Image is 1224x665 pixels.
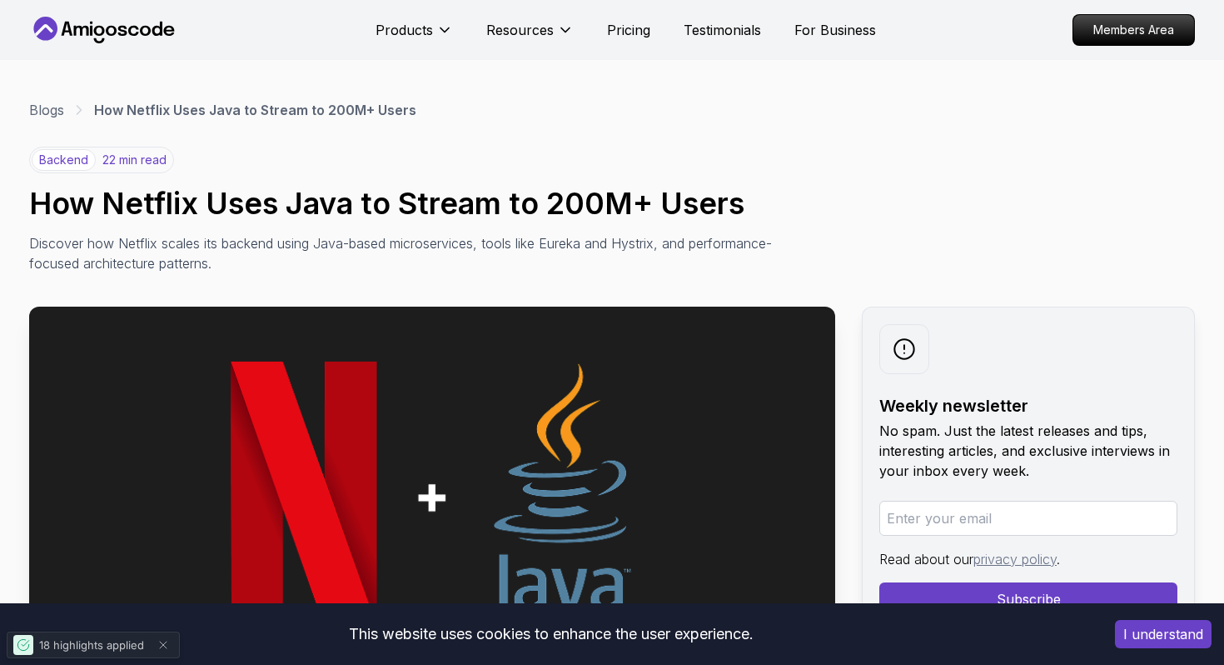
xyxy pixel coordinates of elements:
[29,100,64,120] a: Blogs
[879,421,1177,481] p: No spam. Just the latest releases and tips, interesting articles, and exclusive interviews in you...
[376,20,433,40] p: Products
[879,394,1177,417] h2: Weekly newsletter
[12,616,1090,652] div: This website uses cookies to enhance the user experience.
[879,501,1177,536] input: Enter your email
[973,551,1057,567] a: privacy policy
[1073,15,1194,45] p: Members Area
[486,20,574,53] button: Resources
[486,20,554,40] p: Resources
[879,582,1177,616] button: Subscribe
[684,20,761,40] a: Testimonials
[102,152,167,168] p: 22 min read
[29,233,775,273] p: Discover how Netflix scales its backend using Java-based microservices, tools like Eureka and Hys...
[376,20,453,53] button: Products
[94,100,416,120] p: How Netflix Uses Java to Stream to 200M+ Users
[32,149,96,171] p: backend
[1072,14,1195,46] a: Members Area
[1115,620,1212,648] button: Accept cookies
[794,20,876,40] a: For Business
[879,549,1177,569] p: Read about our .
[607,20,650,40] a: Pricing
[29,187,1195,220] h1: How Netflix Uses Java to Stream to 200M+ Users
